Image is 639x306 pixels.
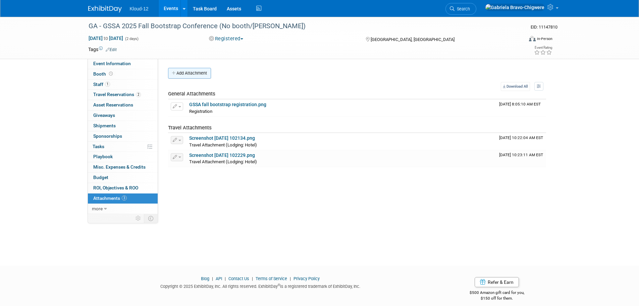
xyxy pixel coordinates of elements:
[371,37,455,42] span: [GEOGRAPHIC_DATA], [GEOGRAPHIC_DATA]
[88,173,158,183] a: Budget
[93,92,141,97] span: Travel Reservations
[228,276,249,281] a: Contact Us
[88,142,158,152] a: Tasks
[189,142,257,147] span: Travel Attachment (Lodging: Hotel)
[499,152,543,157] span: Upload Timestamp
[189,135,255,141] a: Screenshot [DATE] 102134.png
[189,159,257,164] span: Travel Attachment (Lodging: Hotel)
[443,286,551,301] div: $500 Amazon gift card for you,
[93,71,114,77] span: Booth
[88,69,158,79] a: Booth
[168,91,215,97] span: General Attachments
[130,6,149,11] span: Kloud-12
[189,109,212,114] span: Registration
[496,133,546,150] td: Upload Timestamp
[294,276,320,281] a: Privacy Policy
[88,35,123,41] span: [DATE] [DATE]
[501,82,530,91] a: Download All
[88,183,158,193] a: ROI, Objectives & ROO
[496,99,546,116] td: Upload Timestamp
[92,206,103,211] span: more
[496,150,546,167] td: Upload Timestamp
[106,47,117,52] a: Edit
[288,276,292,281] span: |
[93,113,115,118] span: Giveaways
[144,214,158,223] td: Toggle Event Tabs
[88,59,158,69] a: Event Information
[168,68,211,79] button: Add Attachment
[207,35,246,42] button: Registered
[88,46,117,53] td: Tags
[93,133,122,139] span: Sponsorships
[86,20,513,32] div: GA - GSSA 2025 Fall Bootstrap Conference (No booth/[PERSON_NAME])
[93,82,110,87] span: Staff
[531,25,557,30] span: Event ID: 11147810
[189,102,266,107] a: GSSA fall bootstrap registration.png
[88,162,158,172] a: Misc. Expenses & Credits
[256,276,287,281] a: Terms of Service
[499,135,543,140] span: Upload Timestamp
[168,125,212,131] span: Travel Attachments
[455,6,470,11] span: Search
[278,283,280,287] sup: ®
[485,4,545,11] img: Gabriela Bravo-Chigwere
[132,214,144,223] td: Personalize Event Tab Strip
[93,195,127,201] span: Attachments
[443,296,551,301] div: $150 off for them.
[210,276,215,281] span: |
[529,36,536,41] img: Format-Inperson.png
[484,35,553,45] div: Event Format
[189,152,255,158] a: Screenshot [DATE] 102229.png
[88,6,122,12] img: ExhibitDay
[445,3,476,15] a: Search
[93,154,113,159] span: Playbook
[475,277,519,287] a: Refer & Earn
[534,46,552,49] div: Event Rating
[93,102,133,107] span: Asset Reservations
[88,152,158,162] a: Playbook
[93,144,104,149] span: Tasks
[88,90,158,100] a: Travel Reservations2
[499,102,541,106] span: Upload Timestamp
[93,61,131,66] span: Event Information
[93,123,116,128] span: Shipments
[88,193,158,204] a: Attachments3
[201,276,209,281] a: Blog
[124,37,139,41] span: (2 days)
[136,92,141,97] span: 2
[88,80,158,90] a: Staff1
[88,204,158,214] a: more
[216,276,222,281] a: API
[103,36,109,41] span: to
[88,282,433,290] div: Copyright © 2025 ExhibitDay, Inc. All rights reserved. ExhibitDay is a registered trademark of Ex...
[105,82,110,87] span: 1
[88,100,158,110] a: Asset Reservations
[93,175,108,180] span: Budget
[88,131,158,141] a: Sponsorships
[108,71,114,76] span: Booth not reserved yet
[250,276,255,281] span: |
[93,185,138,190] span: ROI, Objectives & ROO
[93,164,146,170] span: Misc. Expenses & Credits
[122,195,127,201] span: 3
[88,121,158,131] a: Shipments
[537,36,552,41] div: In-Person
[88,111,158,121] a: Giveaways
[223,276,227,281] span: |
